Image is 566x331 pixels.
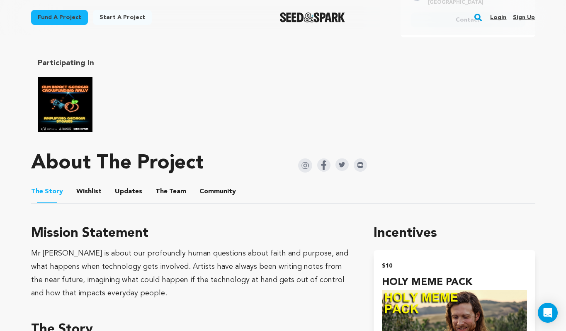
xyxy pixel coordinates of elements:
h4: HOLY MEME PACK [382,275,527,290]
img: Seed&Spark Twitter Icon [335,158,349,171]
div: Mr [PERSON_NAME] is about our profoundly human questions about faith and purpose, and what happen... [31,247,354,300]
span: Community [199,187,236,197]
a: Sign up [513,11,535,24]
img: Seed&Spark Logo Dark Mode [280,12,345,22]
a: Start a project [93,10,152,25]
h3: Mission Statement [31,224,354,243]
span: The [155,187,168,197]
span: Story [31,187,63,197]
span: Team [155,187,186,197]
h2: $10 [382,260,527,272]
h1: About The Project [31,153,204,173]
h1: Incentives [374,224,535,243]
img: Film Impact Georgia Rally [38,77,92,132]
a: Seed&Spark Homepage [280,12,345,22]
img: Seed&Spark IMDB Icon [354,158,367,172]
span: The [31,187,43,197]
span: Updates [115,187,142,197]
h2: Participating In [38,57,277,69]
img: Seed&Spark Instagram Icon [298,158,312,173]
span: Wishlist [76,187,102,197]
div: Open Intercom Messenger [538,303,558,323]
a: Fund a project [31,10,88,25]
a: Login [490,11,506,24]
img: Seed&Spark Facebook Icon [317,158,330,172]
